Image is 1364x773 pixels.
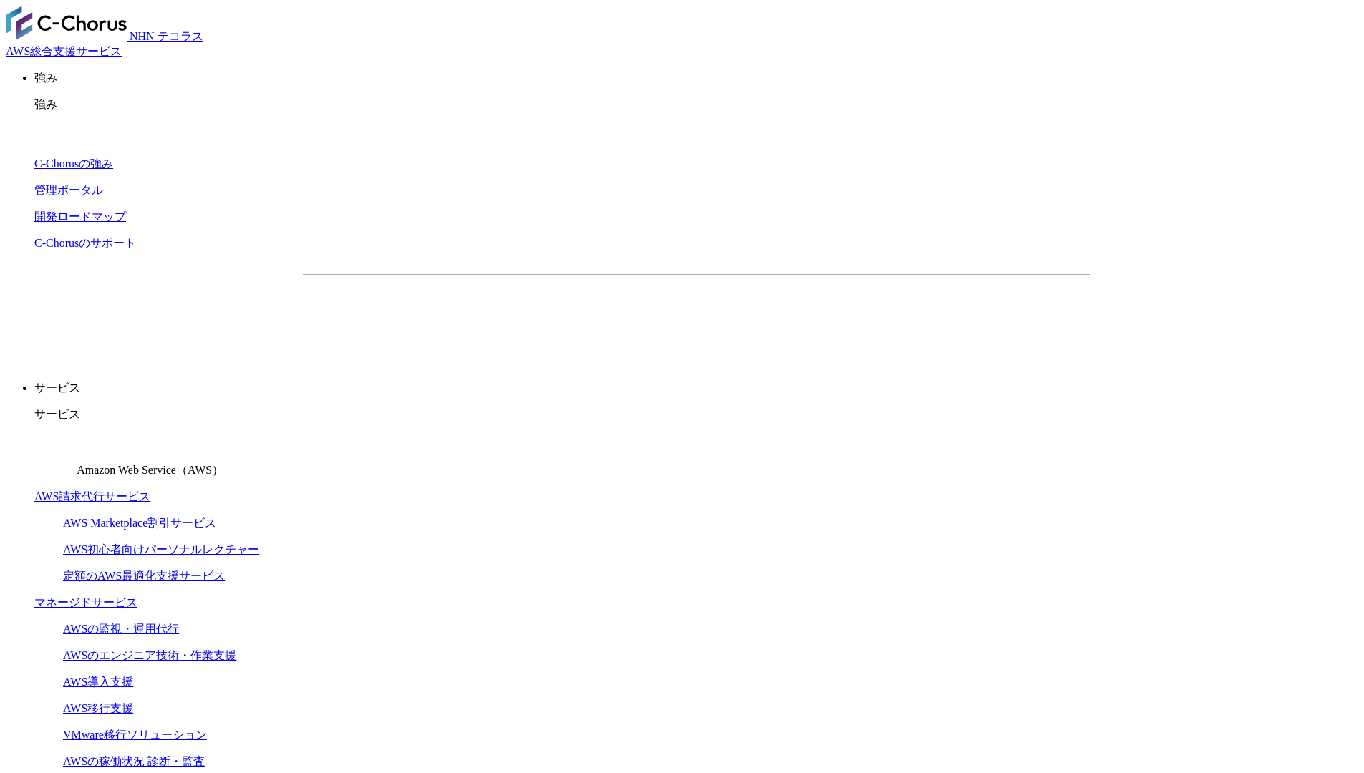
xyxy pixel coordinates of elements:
[459,298,690,334] a: 資料を請求する
[34,434,74,474] img: Amazon Web Service（AWS）
[34,237,136,249] a: C-Chorusのサポート
[63,649,236,661] a: AWSのエンジニア技術・作業支援
[34,184,103,196] a: 管理ポータル
[34,596,137,608] a: マネージドサービス
[6,6,127,40] img: AWS総合支援サービス C-Chorus
[63,729,207,741] a: VMware移行ソリューション
[34,407,1358,422] p: サービス
[77,464,223,476] span: Amazon Web Service（AWS）
[63,676,133,688] a: AWS導入支援
[6,30,203,57] a: AWS総合支援サービス C-Chorus NHN テコラスAWS総合支援サービス
[63,543,259,555] a: AWS初心者向けパーソナルレクチャー
[34,381,1358,396] p: サービス
[63,517,216,529] a: AWS Marketplace割引サービス
[63,755,205,767] a: AWSの稼働状況 診断・監査
[63,702,133,714] a: AWS移行支援
[63,570,225,582] a: 定額のAWS最適化支援サービス
[34,157,113,170] a: C-Chorusの強み
[34,71,1358,86] p: 強み
[34,490,150,502] a: AWS請求代行サービス
[34,97,1358,112] p: 強み
[63,623,179,635] a: AWSの監視・運用代行
[34,210,126,223] a: 開発ロードマップ
[704,298,934,334] a: まずは相談する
